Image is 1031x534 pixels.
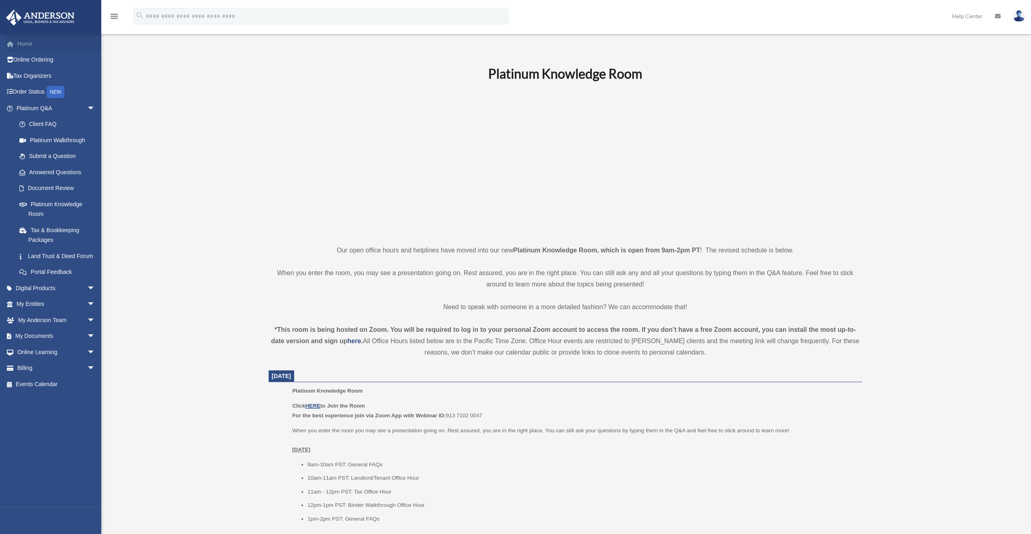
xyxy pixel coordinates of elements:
[87,328,103,345] span: arrow_drop_down
[6,280,107,296] a: Digital Productsarrow_drop_down
[87,280,103,297] span: arrow_drop_down
[307,500,856,510] li: 12pm-1pm PST: Binder Walkthrough Office Hour
[292,426,856,455] p: When you enter the room you may see a presentation going on. Rest assured, you are in the right p...
[87,100,103,117] span: arrow_drop_down
[4,10,77,26] img: Anderson Advisors Platinum Portal
[307,487,856,497] li: 11am - 12pm PST: Tax Office Hour
[87,312,103,329] span: arrow_drop_down
[6,100,107,116] a: Platinum Q&Aarrow_drop_down
[444,93,687,230] iframe: 231110_Toby_KnowledgeRoom
[292,446,310,453] u: [DATE]
[11,264,107,280] a: Portal Feedback
[269,324,862,358] div: All Office Hours listed below are in the Pacific Time Zone. Office Hour events are restricted to ...
[513,247,700,254] strong: Platinum Knowledge Room, which is open from 9am-2pm PT
[6,52,107,68] a: Online Ordering
[292,388,363,394] span: Platinum Knowledge Room
[11,222,107,248] a: Tax & Bookkeeping Packages
[11,132,107,148] a: Platinum Walkthrough
[6,36,107,52] a: Home
[269,301,862,313] p: Need to speak with someone in a more detailed fashion? We can accommodate that!
[305,403,320,409] a: HERE
[109,11,119,21] i: menu
[135,11,144,20] i: search
[6,376,107,392] a: Events Calendar
[11,164,107,180] a: Answered Questions
[488,66,642,81] b: Platinum Knowledge Room
[307,460,856,470] li: 9am-10am PST: General FAQs
[269,267,862,290] p: When you enter the room, you may see a presentation going on. Rest assured, you are in the right ...
[271,326,856,344] strong: *This room is being hosted on Zoom. You will be required to log in to your personal Zoom account ...
[6,296,107,312] a: My Entitiesarrow_drop_down
[1013,10,1025,22] img: User Pic
[307,473,856,483] li: 10am-11am PST: Landlord/Tenant Office Hour
[47,86,64,98] div: NEW
[11,248,107,264] a: Land Trust & Deed Forum
[292,412,446,419] b: For the best experience join via Zoom App with Webinar ID:
[6,68,107,84] a: Tax Organizers
[272,373,291,379] span: [DATE]
[87,296,103,313] span: arrow_drop_down
[307,514,856,524] li: 1pm-2pm PST: General FAQs
[11,148,107,164] a: Submit a Question
[292,401,856,420] p: 913 7102 0047
[361,337,363,344] strong: .
[87,344,103,361] span: arrow_drop_down
[292,403,365,409] b: Click to Join the Room
[6,84,107,100] a: Order StatusNEW
[269,245,862,256] p: Our open office hours and helplines have moved into our new ! The revised schedule is below.
[6,328,107,344] a: My Documentsarrow_drop_down
[6,360,107,376] a: Billingarrow_drop_down
[11,196,103,222] a: Platinum Knowledge Room
[6,312,107,328] a: My Anderson Teamarrow_drop_down
[11,116,107,132] a: Client FAQ
[109,14,119,21] a: menu
[87,360,103,377] span: arrow_drop_down
[11,180,107,197] a: Document Review
[347,337,361,344] a: here
[6,344,107,360] a: Online Learningarrow_drop_down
